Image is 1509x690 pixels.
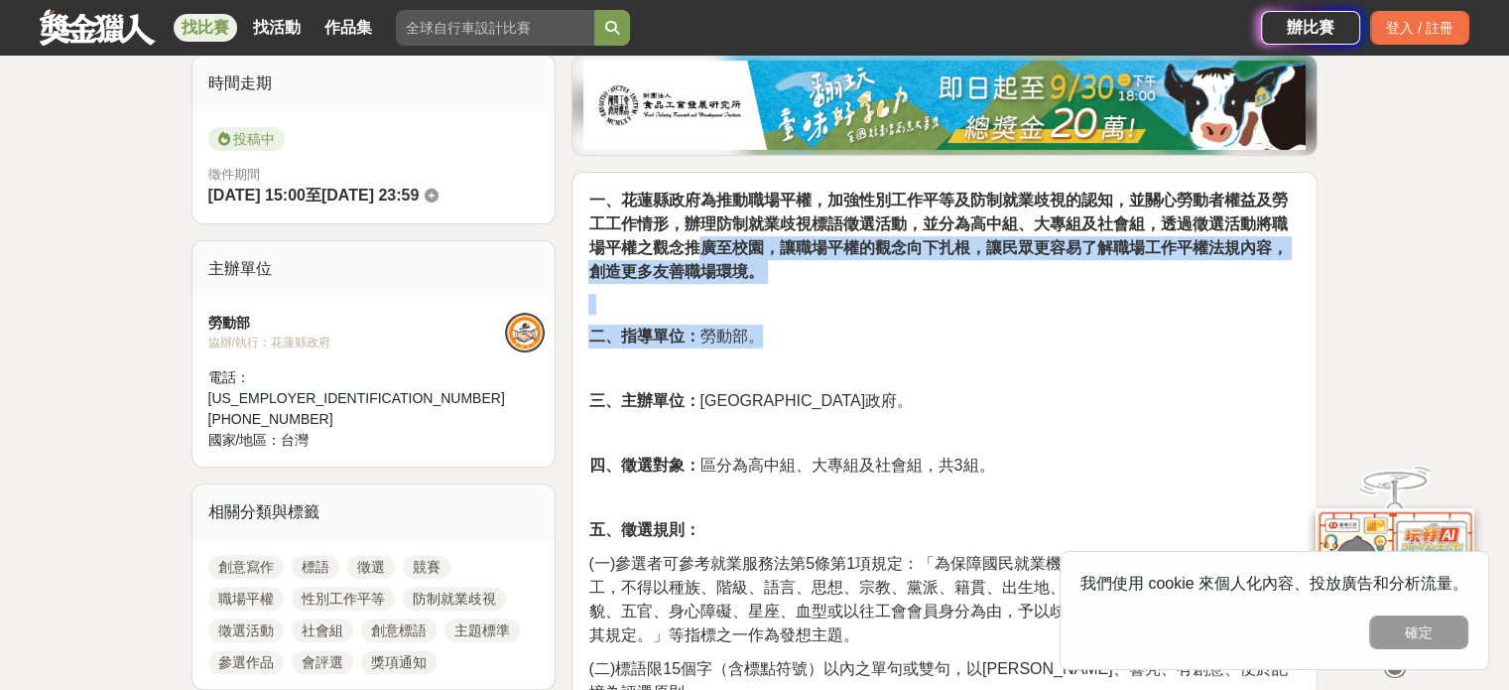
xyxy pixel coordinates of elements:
[588,192,1287,280] strong: 一、花蓮縣政府為推動職場平權，加強性別工作平等及防制就業歧視的認知，並關心勞動者權益及勞工工作情形，辦理防制就業歧視標語徵選活動，並分為高中組、大專組及社會組，透過徵選活動將職場平權之觀念推廣至...
[588,328,699,345] strong: 二、指導單位：
[281,432,309,448] span: 台灣
[208,313,505,334] div: 勞動部
[292,555,339,579] a: 標語
[1369,616,1468,649] button: 確定
[208,555,284,579] a: 創意寫作
[245,14,309,42] a: 找活動
[208,187,306,204] span: [DATE] 15:00
[588,392,913,409] span: [GEOGRAPHIC_DATA]政府。
[583,61,1306,150] img: 1c81a89c-c1b3-4fd6-9c6e-7d29d79abef5.jpg
[292,587,395,611] a: 性別工作平等
[444,619,520,642] a: 主題標準
[1080,575,1468,592] span: 我們使用 cookie 來個人化內容、投放廣告和分析流量。
[588,457,994,474] span: 區分為高中組、大專組及社會組，共3組。
[292,619,353,642] a: 社會組
[1370,11,1469,45] div: 登入 / 註冊
[192,56,556,111] div: 時間走期
[361,650,437,674] a: 獎項通知
[208,367,505,430] div: 電話： [US_EMPLOYER_IDENTIFICATION_NUMBER][PHONE_NUMBER]
[321,187,419,204] span: [DATE] 23:59
[347,555,395,579] a: 徵選
[292,650,353,674] a: 會評選
[588,457,699,474] strong: 四、徵選對象：
[208,127,285,151] span: 投稿中
[208,334,505,351] div: 協辦/執行： 花蓮縣政府
[316,14,380,42] a: 作品集
[588,392,699,409] strong: 三、主辦單位：
[306,187,321,204] span: 至
[192,484,556,540] div: 相關分類與標籤
[208,587,284,611] a: 職場平權
[208,619,284,642] a: 徵選活動
[208,432,282,448] span: 國家/地區：
[361,619,437,642] a: 創意標語
[403,587,506,611] a: 防制就業歧視
[588,521,699,538] strong: 五、徵選規則：
[1316,505,1474,637] img: d2146d9a-e6f6-4337-9592-8cefde37ba6b.png
[192,241,556,297] div: 主辦單位
[588,328,763,345] span: 勞動部。
[208,650,284,674] a: 參選作品
[1261,11,1360,45] a: 辦比賽
[403,555,450,579] a: 競賽
[588,555,1299,643] span: (一)參選者可參考就業服務法第5條第1項規定：「為保障國民就業機會平等，雇主對求職人或所僱用員工，不得以種族、階級、語言、思想、宗教、黨派、籍貫、出生地、性別、性傾向、年齡、婚姻、容貌、五官、身...
[208,167,260,182] span: 徵件期間
[174,14,237,42] a: 找比賽
[396,10,594,46] input: 全球自行車設計比賽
